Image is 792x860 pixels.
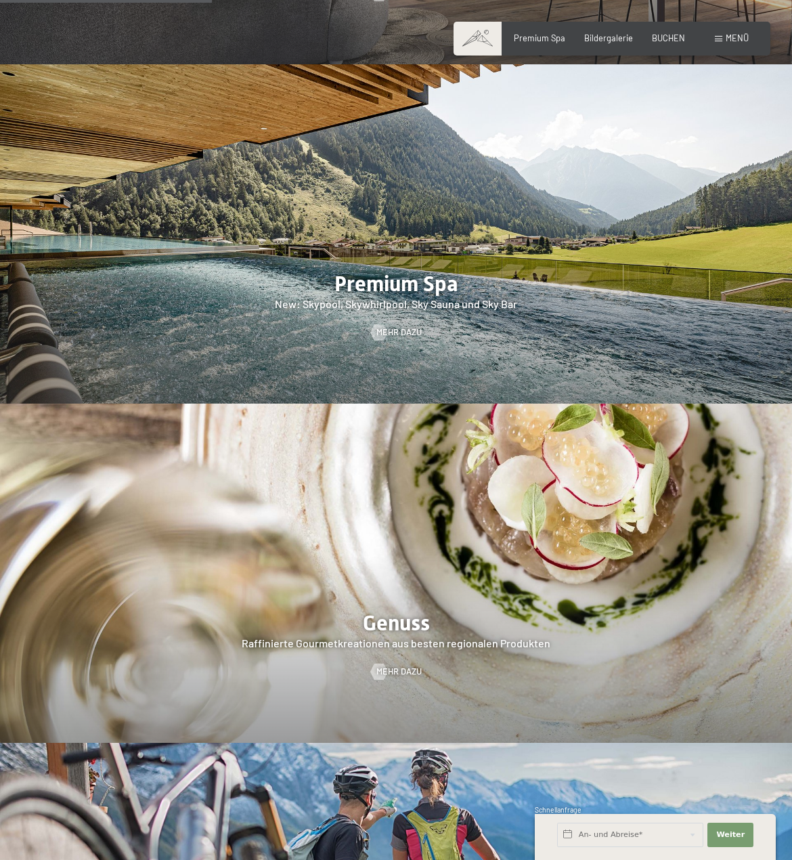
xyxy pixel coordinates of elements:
[707,823,753,847] button: Weiter
[376,666,422,678] span: Mehr dazu
[371,326,422,339] a: Mehr dazu
[584,33,633,43] a: Bildergalerie
[726,33,749,43] span: Menü
[371,666,422,678] a: Mehr dazu
[652,33,685,43] a: BUCHEN
[514,33,565,43] a: Premium Spa
[535,806,581,814] span: Schnellanfrage
[716,830,745,840] span: Weiter
[376,326,422,339] span: Mehr dazu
